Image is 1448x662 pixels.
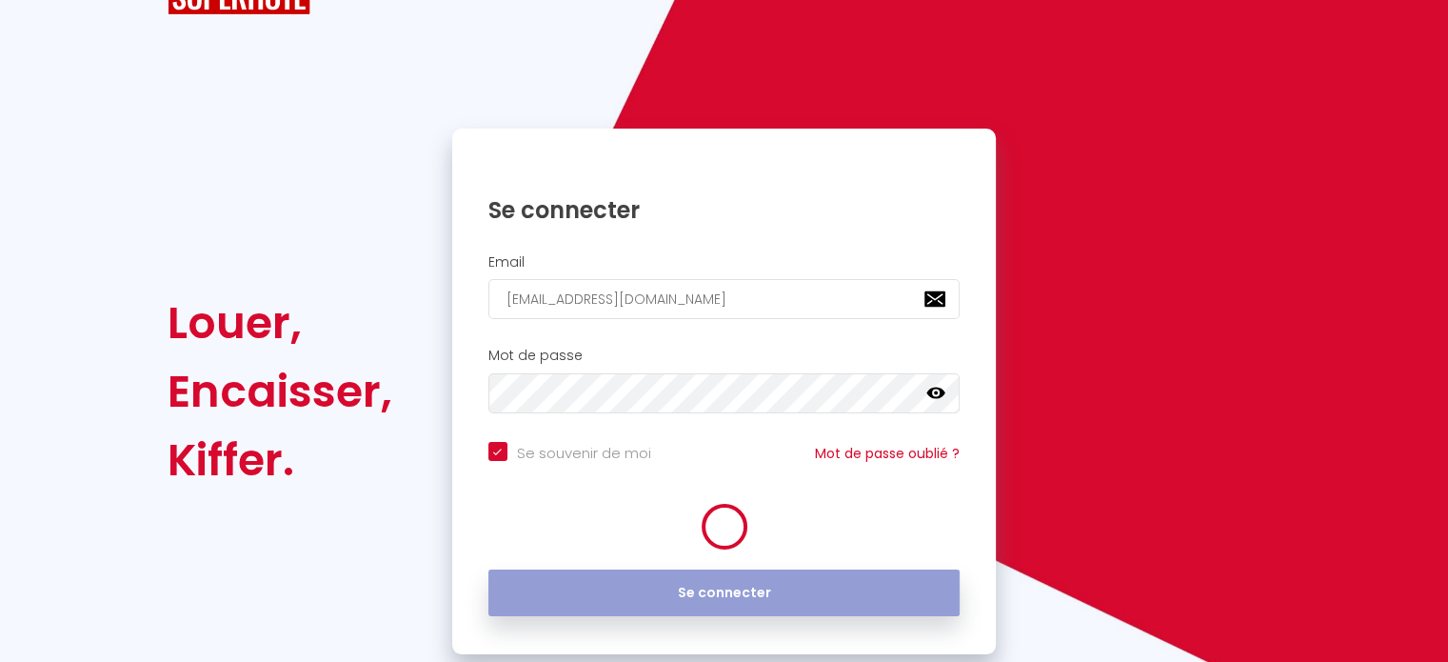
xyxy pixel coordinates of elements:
[815,444,960,463] a: Mot de passe oublié ?
[168,289,392,357] div: Louer,
[488,279,961,319] input: Ton Email
[168,426,392,494] div: Kiffer.
[168,357,392,426] div: Encaisser,
[488,195,961,225] h1: Se connecter
[488,570,961,617] button: Se connecter
[488,254,961,271] h2: Email
[488,348,961,364] h2: Mot de passe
